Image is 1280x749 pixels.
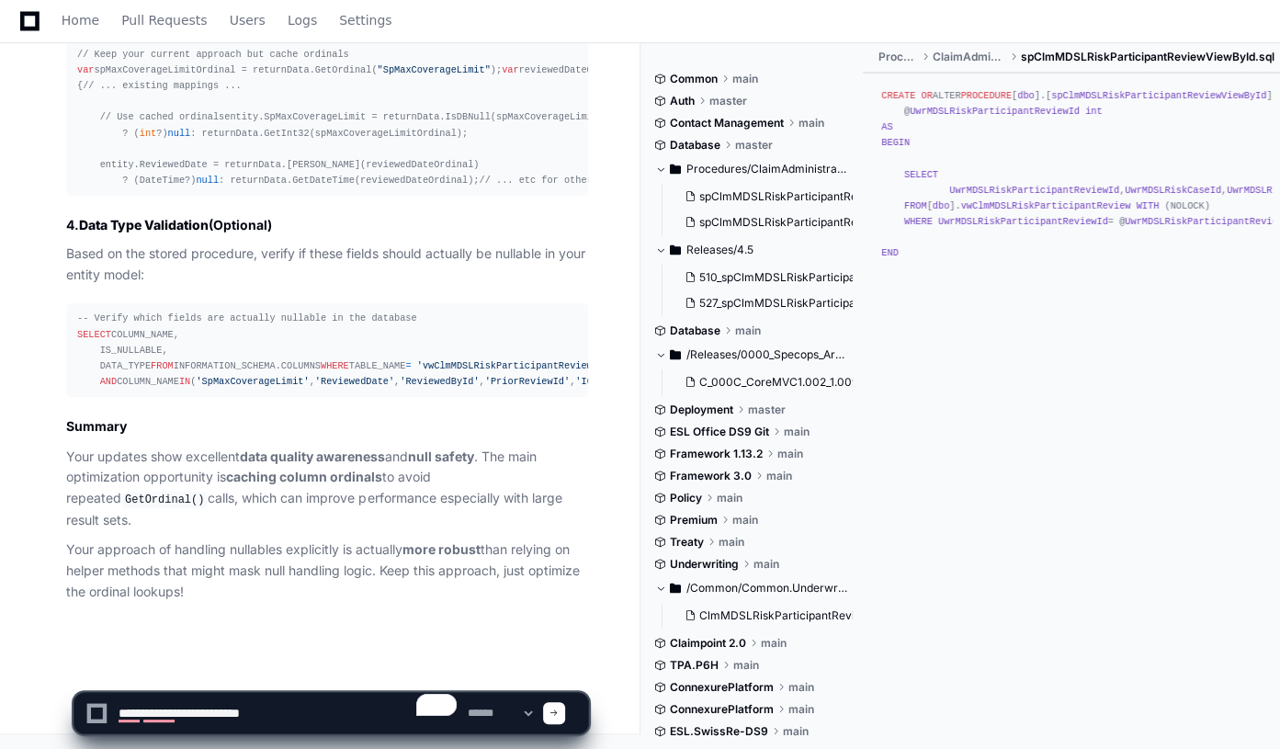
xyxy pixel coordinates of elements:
button: spClmMDSLRiskParticipantReviewViewById.sql [677,184,854,210]
span: END [881,247,898,258]
span: int [1085,106,1102,117]
span: BEGIN [881,137,910,148]
span: /Releases/0000_Specops_Archive/1.001 to 1.020 Consolidated [686,347,850,362]
span: Procedures/ClaimAdministration [686,162,850,176]
span: main [799,116,824,131]
span: main [732,72,758,86]
span: 'ReviewedById' [400,376,479,387]
span: UwrMDSLRiskParticipantReviewId [938,216,1108,227]
button: Procedures/ClaimAdministration [655,154,850,184]
span: SELECT [77,329,111,340]
span: 527_spClmMDSLRiskParticipantReviewViewByUwrMDSLRiskParticipantId.sql [699,296,1104,311]
span: UwrMDSLRiskParticipantReviewId [910,106,1080,117]
span: dbo [933,199,949,210]
span: Logs [288,15,317,26]
span: main [753,557,779,572]
button: /Releases/0000_Specops_Archive/1.001 to 1.020 Consolidated [655,340,850,369]
span: AND [100,376,117,387]
span: master [748,403,786,417]
span: WHERE [904,216,933,227]
span: = [405,360,411,371]
span: "SpMaxCoverageLimit" [378,64,491,75]
code: GetOrdinal() [121,492,208,508]
span: Contact Management [670,116,784,131]
span: master [709,94,747,108]
span: Users [230,15,266,26]
span: var [77,64,94,75]
span: 510_spClmMDSLRiskParticipantReviewViewById.sql [699,270,970,285]
span: Common [670,72,718,86]
span: Deployment [670,403,733,417]
div: ALTER [ ].[ ] @ , , , , , , , , , , , , , , , , , , , , , , , , , , , , , , , , , , , , , , , , ,... [881,88,1262,261]
span: 'ReviewedDate' [315,376,394,387]
span: main [733,658,759,673]
span: null [168,128,191,139]
span: WHERE [321,360,349,371]
svg: Directory [670,158,681,180]
span: spClmMDSLRiskParticipantReviewViewById [1051,90,1266,101]
span: ESL Office DS9 Git [670,425,769,439]
span: Releases/4.5 [686,243,753,257]
button: C_000C_CoreMVC1.002_1.009.sql [677,369,854,395]
h2: Summary [66,417,588,436]
span: main [735,323,761,338]
span: Procedures [878,50,918,64]
strong: Data Type Validation [79,217,209,233]
span: var [502,64,518,75]
span: AS [881,121,892,132]
p: Your updates show excellent and . The main optimization opportunity is to avoid repeated calls, w... [66,447,588,531]
span: // Use cached ordinals [100,111,225,122]
span: Database [670,323,720,338]
h3: 4. (Optional) [66,216,588,234]
span: null [196,175,219,186]
strong: null safety [408,448,474,464]
span: -- Verify which fields are actually nullable in the database [77,312,417,323]
span: Framework 3.0 [670,469,752,483]
span: SELECT [904,168,938,179]
span: WITH [1137,199,1160,210]
strong: data quality awareness [240,448,385,464]
span: Home [62,15,99,26]
button: 527_spClmMDSLRiskParticipantReviewViewByUwrMDSLRiskParticipantId.sql [677,290,854,316]
span: Pull Requests [121,15,207,26]
span: Framework 1.13.2 [670,447,763,461]
span: main [761,636,787,651]
span: Auth [670,94,695,108]
span: TPA.P6H [670,658,719,673]
span: main [719,535,744,550]
span: // ... etc for other nullable fields [479,175,683,186]
span: main [766,469,792,483]
button: ClmMDSLRiskParticipantReviewView.cs [677,603,854,629]
button: spClmMDSLRiskParticipantReviewViewByUwrMDSLRiskParticipantId.sql [677,210,854,235]
span: Premium [670,513,718,528]
span: OR [921,90,932,101]
span: 'ICDSourceVersion' [575,376,677,387]
span: // ... existing mappings ... [83,80,242,91]
span: ClmMDSLRiskParticipantReviewView.cs [699,608,910,623]
span: Settings [339,15,391,26]
button: 510_spClmMDSLRiskParticipantReviewViewById.sql [677,265,854,290]
span: 'PriorReviewId' [485,376,570,387]
span: ClaimAdministration [933,50,1006,64]
span: spClmMDSLRiskParticipantReviewViewById.sql [1021,50,1274,64]
button: Releases/4.5 [655,235,850,265]
span: Policy [670,491,702,505]
span: spClmMDSLRiskParticipantReviewViewById.sql [699,189,948,204]
span: spClmMDSLRiskParticipantReviewViewByUwrMDSLRiskParticipantId.sql [699,215,1082,230]
span: C_000C_CoreMVC1.002_1.009.sql [699,375,876,390]
span: /Common/Common.Underwriting/Common.Underwriting.Entities/View [686,581,850,596]
span: IN [179,376,190,387]
strong: more robust [402,541,481,557]
span: UwrMDSLRiskCaseId [1125,184,1221,195]
span: FROM [151,360,174,371]
span: 'vwClmMDSLRiskParticipantReview' [417,360,598,371]
span: main [784,425,810,439]
svg: Directory [670,577,681,599]
strong: caching column ordinals [226,469,382,484]
button: /Common/Common.Underwriting/Common.Underwriting.Entities/View [655,573,850,603]
svg: Directory [670,344,681,366]
span: Claimpoint 2.0 [670,636,746,651]
p: Your approach of handling nullables explicitly is actually than relying on helper methods that mi... [66,539,588,602]
span: Database [670,138,720,153]
svg: Directory [670,239,681,261]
